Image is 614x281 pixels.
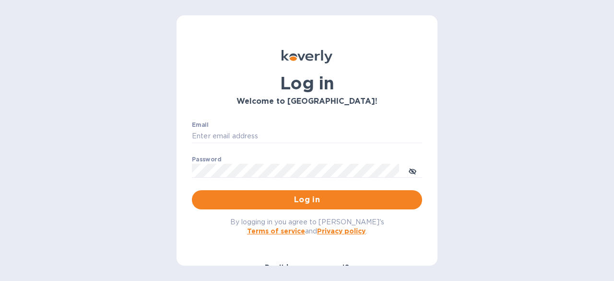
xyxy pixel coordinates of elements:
[230,218,384,235] span: By logging in you agree to [PERSON_NAME]'s and .
[192,157,221,162] label: Password
[192,97,422,106] h3: Welcome to [GEOGRAPHIC_DATA]!
[265,263,350,271] b: Don't have an account?
[192,122,209,128] label: Email
[282,50,332,63] img: Koverly
[192,129,422,144] input: Enter email address
[247,227,305,235] a: Terms of service
[192,73,422,93] h1: Log in
[403,161,422,180] button: toggle password visibility
[192,190,422,209] button: Log in
[200,194,414,206] span: Log in
[317,227,366,235] a: Privacy policy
